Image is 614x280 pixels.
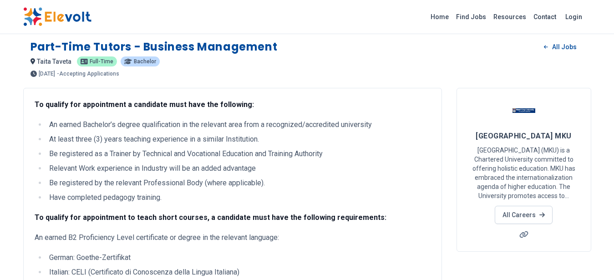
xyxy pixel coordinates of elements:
p: An earned B2 Proficiency Level certificate or degree in the relevant language: [35,232,431,243]
span: Bachelor [134,59,156,64]
a: Home [427,10,452,24]
strong: To qualify for appointment a candidate must have the following: [35,100,254,109]
img: Elevolt [23,7,91,26]
p: - Accepting Applications [57,71,119,76]
a: All Careers [495,206,553,224]
a: Login [560,8,588,26]
span: Full-time [90,59,113,64]
a: Contact [530,10,560,24]
li: An earned Bachelor’s degree qualification in the relevant area from a recognized/accredited unive... [46,119,431,130]
span: [DATE] [39,71,55,76]
h1: Part-time Tutors - Business Management [30,40,278,54]
li: German: Goethe-Zertifikat [46,252,431,263]
iframe: Chat Widget [568,236,614,280]
p: [GEOGRAPHIC_DATA] (MKU) is a Chartered University committed to offering holistic education. MKU h... [468,146,580,200]
li: Italian: CELI (Certificato di Conoscenza della Lingua Italiana) [46,267,431,278]
li: Be registered by the relevant Professional Body (where applicable). [46,178,431,188]
img: Mount Kenya University MKU [513,99,535,122]
li: Have completed pedagogy training. [46,192,431,203]
a: Resources [490,10,530,24]
a: All Jobs [537,40,584,54]
a: Find Jobs [452,10,490,24]
strong: To qualify for appointment to teach short courses, a candidate must have the following requirements: [35,213,386,222]
li: At least three (3) years teaching experience in a similar Institution. [46,134,431,145]
li: Be registered as a Trainer by Technical and Vocational Education and Training Authority [46,148,431,159]
span: taita taveta [37,58,71,65]
li: Relevant Work experience in Industry will be an added advantage [46,163,431,174]
span: [GEOGRAPHIC_DATA] MKU [476,132,571,140]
